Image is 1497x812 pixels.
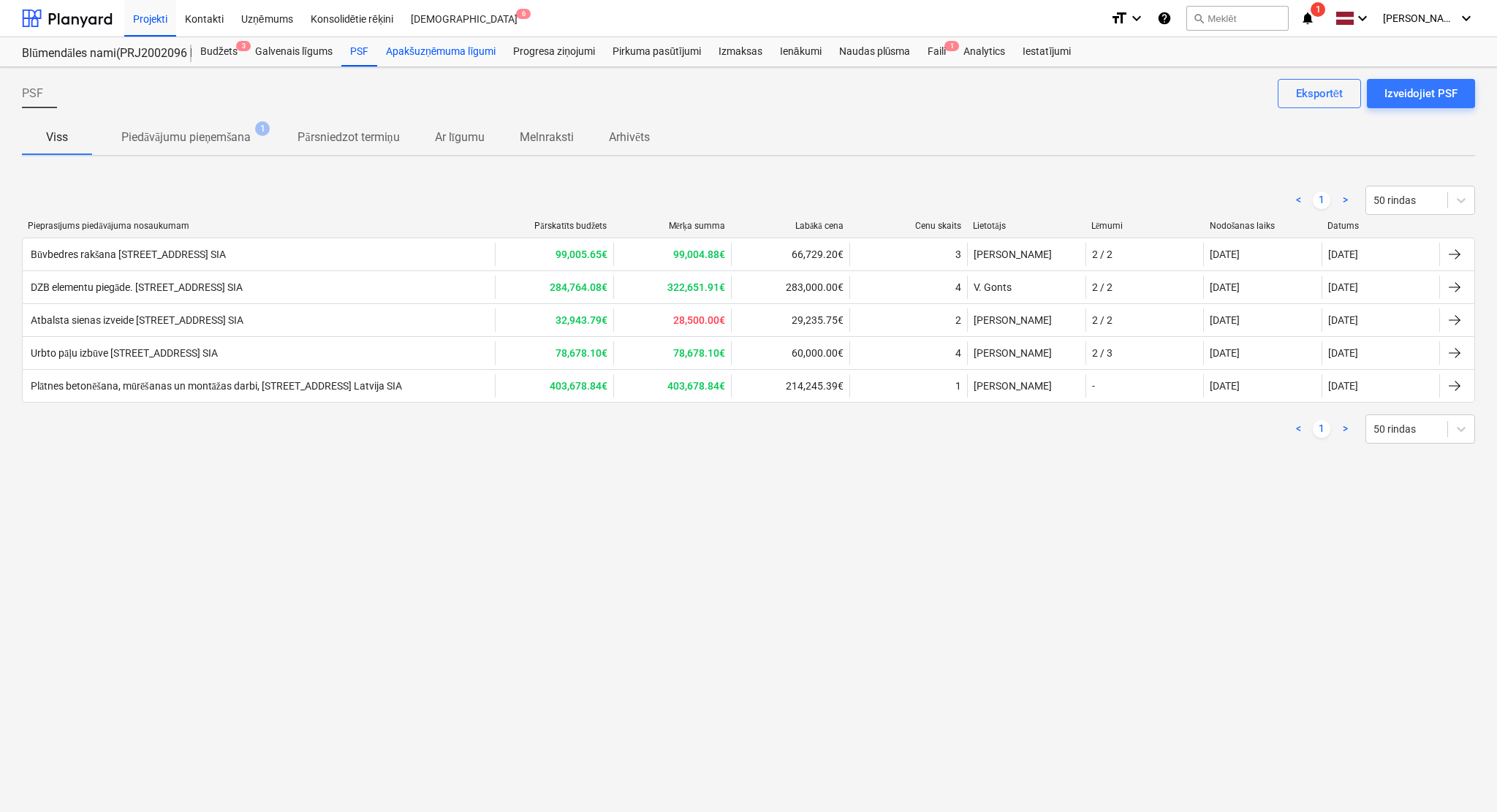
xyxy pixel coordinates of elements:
[1354,10,1371,27] i: keyboard_arrow_down
[246,37,341,67] a: Galvenais līgums
[1328,347,1358,359] div: [DATE]
[731,341,849,365] div: 60,000.00€
[29,380,402,392] div: Plātnes betonēšana, mūrēšanas un montāžas darbi, [STREET_ADDRESS] Latvija SIA
[1296,84,1343,103] div: Eksportēt
[39,129,75,146] p: Viss
[1328,314,1358,326] div: [DATE]
[1128,10,1145,27] i: keyboard_arrow_down
[1328,380,1358,392] div: [DATE]
[255,121,270,136] span: 1
[618,221,725,232] div: Mērķa summa
[501,221,607,232] div: Pārskatīts budžets
[1210,314,1240,326] div: [DATE]
[955,314,961,326] div: 2
[1328,248,1358,260] div: [DATE]
[28,221,489,232] div: Pieprasījums piedāvājuma nosaukumam
[29,314,243,326] div: Atbalsta sienas izveide [STREET_ADDRESS] SIA
[731,308,849,332] div: 29,235.75€
[1186,6,1289,31] button: Meklēt
[1384,84,1458,103] div: Izveidojiet PSF
[516,9,531,19] span: 6
[667,281,725,293] b: 322,651.91€
[29,281,243,294] div: DZB elementu piegāde. [STREET_ADDRESS] SIA
[1327,221,1434,231] div: Datums
[192,37,246,67] a: Budžets3
[1092,248,1113,260] div: 2 / 2
[192,37,246,67] div: Budžets
[731,276,849,299] div: 283,000.00€
[967,308,1085,332] div: [PERSON_NAME]
[710,37,771,67] a: Izmaksas
[1210,248,1240,260] div: [DATE]
[520,129,574,146] p: Melnraksti
[1210,221,1316,232] div: Nodošanas laiks
[830,37,920,67] div: Naudas plūsma
[967,341,1085,365] div: [PERSON_NAME]
[1092,347,1113,359] div: 2 / 3
[973,221,1080,232] div: Lietotājs
[22,46,174,61] div: Blūmendāles nami(PRJ2002096 Prūšu 3 kārta) - 2601984
[955,380,961,392] div: 1
[667,380,725,392] b: 403,678.84€
[297,129,399,146] p: Pārsniedzot termiņu
[1210,380,1240,392] div: [DATE]
[1091,221,1198,232] div: Lēmumi
[1210,281,1240,293] div: [DATE]
[556,347,607,359] b: 78,678.10€
[1210,347,1240,359] div: [DATE]
[955,347,961,359] div: 4
[967,243,1085,266] div: [PERSON_NAME]
[1157,10,1172,27] i: Zināšanu pamats
[435,129,485,146] p: Ar līgumu
[771,37,830,67] a: Ienākumi
[1110,10,1128,27] i: format_size
[673,248,725,260] b: 99,004.88€
[1424,742,1497,812] iframe: Chat Widget
[377,37,504,67] div: Apakšuzņēmuma līgumi
[1014,37,1080,67] a: Iestatījumi
[919,37,955,67] a: Faili1
[1367,79,1475,108] button: Izveidojiet PSF
[955,248,961,260] div: 3
[1313,420,1330,438] a: Page 1 is your current page
[504,37,604,67] a: Progresa ziņojumi
[1383,12,1456,24] span: [PERSON_NAME]
[1289,191,1307,209] a: Previous page
[919,37,955,67] div: Faili
[29,347,218,360] div: Urbto pāļu izbūve [STREET_ADDRESS] SIA
[673,347,725,359] b: 78,678.10€
[1313,191,1330,209] a: Page 1 is your current page
[1193,12,1205,24] span: search
[341,37,377,67] a: PSF
[550,281,607,293] b: 284,764.08€
[855,221,962,231] div: Cenu skaits
[29,248,226,261] div: Būvbedres rakšana [STREET_ADDRESS] SIA
[955,281,961,293] div: 4
[609,129,650,146] p: Arhivēts
[1092,380,1095,392] div: -
[1328,281,1358,293] div: [DATE]
[1092,314,1113,326] div: 2 / 2
[1092,281,1113,293] div: 2 / 2
[731,243,849,266] div: 66,729.20€
[944,41,959,51] span: 1
[737,221,844,232] div: Labākā cena
[556,314,607,326] b: 32,943.79€
[955,37,1014,67] a: Analytics
[731,374,849,398] div: 214,245.39€
[236,41,251,51] span: 3
[673,314,725,326] b: 28,500.00€
[1289,420,1307,438] a: Previous page
[604,37,710,67] div: Pirkuma pasūtījumi
[1300,10,1315,27] i: notifications
[22,85,43,102] span: PSF
[1336,191,1354,209] a: Next page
